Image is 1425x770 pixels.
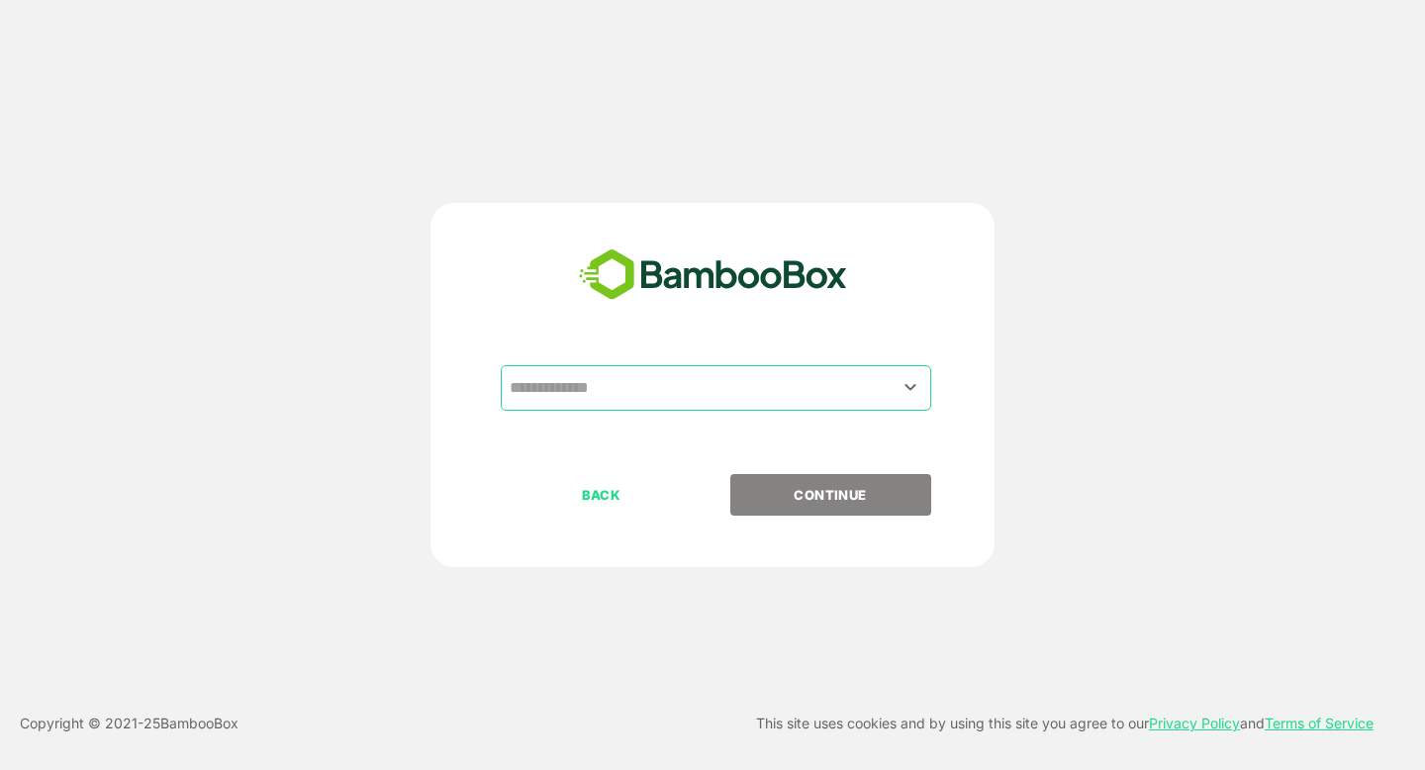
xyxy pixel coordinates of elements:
[898,374,924,401] button: Open
[568,242,858,308] img: bamboobox
[503,484,701,506] p: BACK
[731,484,929,506] p: CONTINUE
[20,712,238,735] p: Copyright © 2021- 25 BambooBox
[730,474,931,516] button: CONTINUE
[756,712,1374,735] p: This site uses cookies and by using this site you agree to our and
[1265,715,1374,731] a: Terms of Service
[1149,715,1240,731] a: Privacy Policy
[501,474,702,516] button: BACK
